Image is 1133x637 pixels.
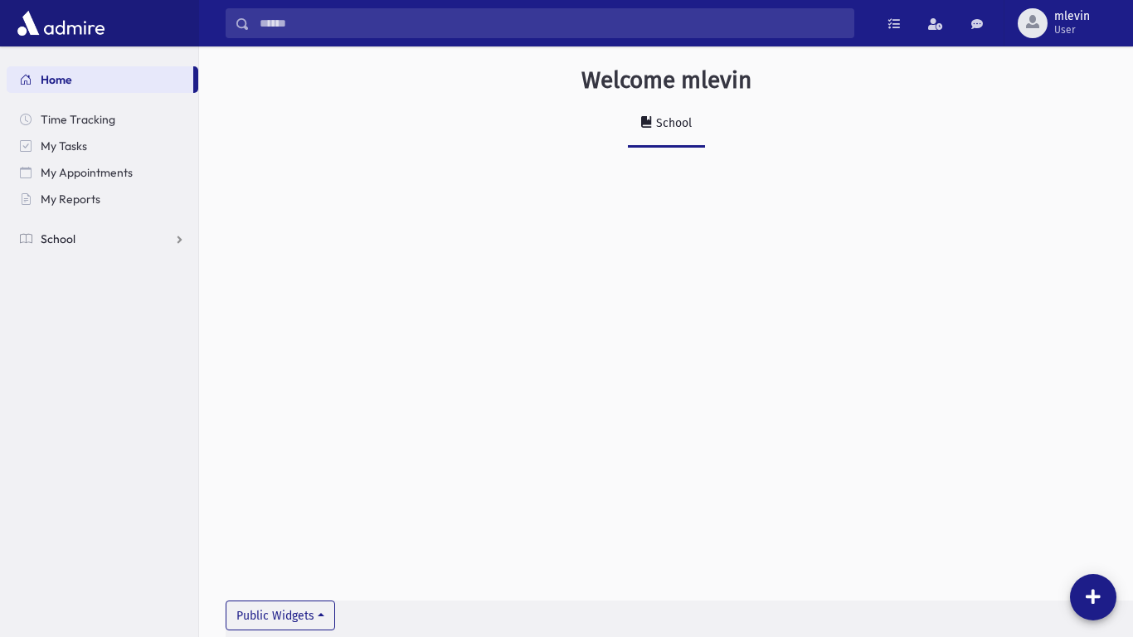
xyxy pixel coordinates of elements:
span: User [1054,23,1090,36]
a: My Tasks [7,133,198,159]
span: mlevin [1054,10,1090,23]
h3: Welcome mlevin [581,66,751,95]
a: My Reports [7,186,198,212]
a: School [7,226,198,252]
span: My Reports [41,192,100,207]
a: My Appointments [7,159,198,186]
span: Home [41,72,72,87]
button: Public Widgets [226,601,335,630]
a: Home [7,66,193,93]
span: My Appointments [41,165,133,180]
input: Search [250,8,853,38]
a: Time Tracking [7,106,198,133]
span: School [41,231,75,246]
span: My Tasks [41,139,87,153]
span: Time Tracking [41,112,115,127]
a: School [628,101,705,148]
img: AdmirePro [13,7,109,40]
div: School [653,116,692,130]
